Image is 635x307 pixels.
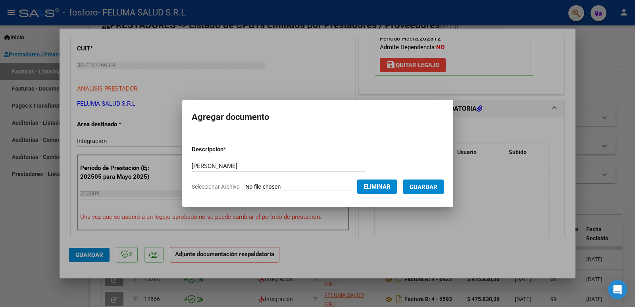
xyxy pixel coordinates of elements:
[410,183,437,191] span: Guardar
[192,183,240,190] span: Seleccionar Archivo
[608,280,627,299] div: Open Intercom Messenger
[192,145,267,154] p: Descripcion
[403,180,444,194] button: Guardar
[357,180,397,194] button: Eliminar
[364,183,391,190] span: Eliminar
[192,110,444,125] h2: Agregar documento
